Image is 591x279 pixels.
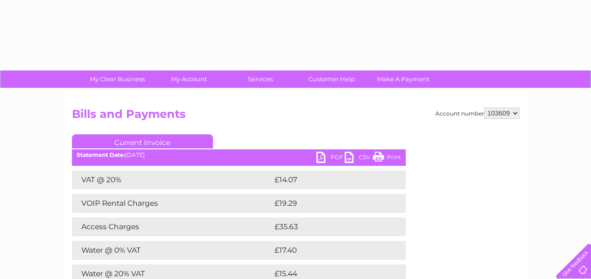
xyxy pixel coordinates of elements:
td: £14.07 [272,170,386,189]
h2: Bills and Payments [72,108,520,125]
td: VOIP Rental Charges [72,194,272,213]
td: Access Charges [72,217,272,236]
td: VAT @ 20% [72,170,272,189]
a: Print [373,152,401,165]
div: Account number [435,108,520,119]
a: My Account [150,70,228,88]
a: Customer Help [293,70,370,88]
a: CSV [345,152,373,165]
div: [DATE] [72,152,406,158]
a: Services [221,70,299,88]
a: Current Invoice [72,134,213,148]
a: My Clear Business [79,70,156,88]
a: Make A Payment [364,70,442,88]
a: PDF [316,152,345,165]
td: £17.40 [272,241,386,260]
td: Water @ 0% VAT [72,241,272,260]
b: Statement Date: [77,151,125,158]
td: £35.63 [272,217,386,236]
td: £19.29 [272,194,386,213]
